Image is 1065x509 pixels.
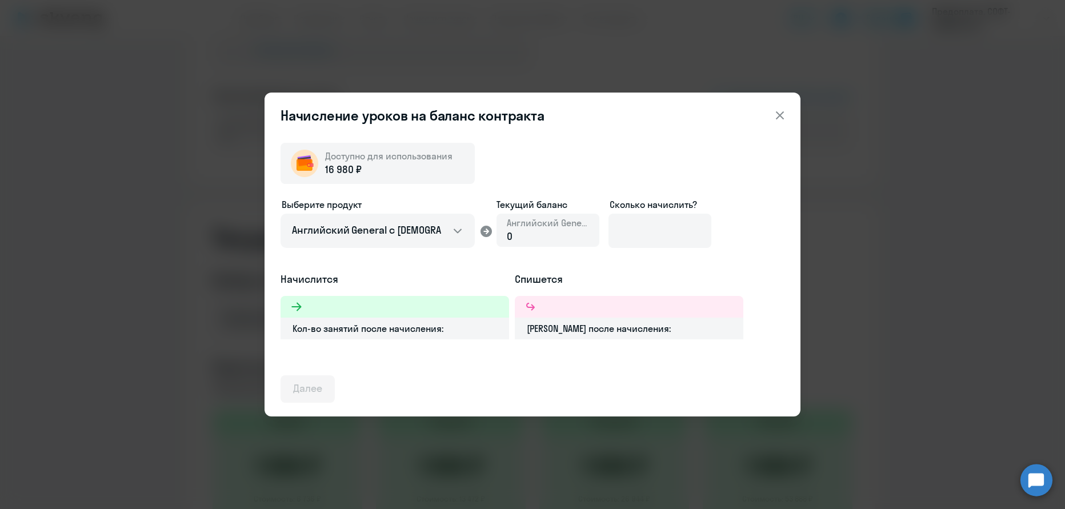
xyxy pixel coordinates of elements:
span: Текущий баланс [497,198,599,211]
span: Английский General [507,217,589,229]
span: 0 [507,230,513,243]
div: [PERSON_NAME] после начисления: [515,318,743,339]
header: Начисление уроков на баланс контракта [265,106,800,125]
button: Далее [281,375,335,403]
h5: Начислится [281,272,509,287]
h5: Спишется [515,272,743,287]
div: Далее [293,381,322,396]
span: 16 980 ₽ [325,162,362,177]
img: wallet-circle.png [291,150,318,177]
span: Доступно для использования [325,150,453,162]
span: Выберите продукт [282,199,362,210]
div: Кол-во занятий после начисления: [281,318,509,339]
span: Сколько начислить? [610,199,697,210]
